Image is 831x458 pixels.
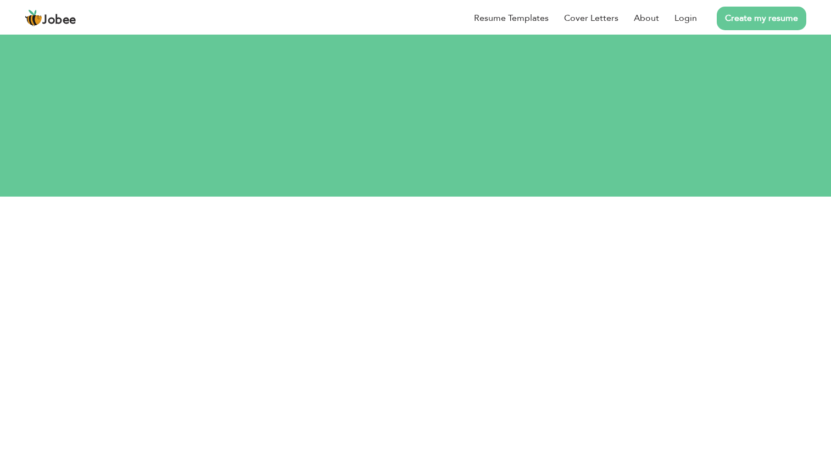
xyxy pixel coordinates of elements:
a: Jobee [25,9,76,27]
img: jobee.io [25,9,42,27]
a: Cover Letters [564,12,618,25]
a: Resume Templates [474,12,549,25]
span: Jobee [42,14,76,26]
a: Create my resume [717,7,806,30]
a: About [634,12,659,25]
a: Login [674,12,697,25]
